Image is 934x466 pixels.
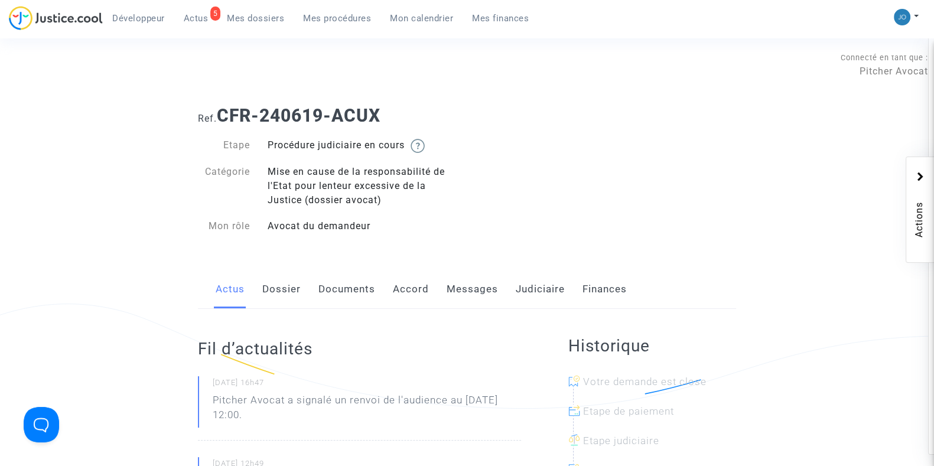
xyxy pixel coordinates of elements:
div: Mon rôle [189,219,259,233]
a: Mes procédures [294,9,380,27]
a: Accord [393,270,429,309]
a: Messages [447,270,498,309]
a: Documents [318,270,375,309]
span: Mes procédures [303,13,371,24]
b: CFR-240619-ACUX [217,105,380,126]
span: Développeur [112,13,165,24]
span: Mon calendrier [390,13,453,24]
span: Mes dossiers [227,13,284,24]
div: Catégorie [189,165,259,207]
p: Pitcher Avocat a signalé un renvoi de l'audience au [DATE] 12:00. [213,393,521,428]
div: v 4.0.25 [33,19,58,28]
span: Actions [912,169,926,256]
a: Mes dossiers [217,9,294,27]
a: Actus [216,270,245,309]
span: Connecté en tant que : [841,53,928,62]
img: logo_orange.svg [19,19,28,28]
span: Actus [184,13,209,24]
img: 45a793c8596a0d21866ab9c5374b5e4b [894,9,910,25]
a: Développeur [103,9,174,27]
small: [DATE] 16h47 [213,377,521,393]
h2: Fil d’actualités [198,338,521,359]
span: Ref. [198,113,217,124]
div: Domaine: [DOMAIN_NAME] [31,31,134,40]
img: tab_keywords_by_traffic_grey.svg [134,69,144,78]
a: Dossier [262,270,301,309]
div: Etape [189,138,259,153]
a: Judiciaire [516,270,565,309]
img: tab_domain_overview_orange.svg [48,69,57,78]
div: Mots-clés [147,70,181,77]
img: website_grey.svg [19,31,28,40]
div: Procédure judiciaire en cours [259,138,467,153]
span: Mes finances [472,13,529,24]
img: help.svg [411,139,425,153]
span: Votre demande est close [583,376,707,387]
img: jc-logo.svg [9,6,103,30]
div: Avocat du demandeur [259,219,467,233]
a: Finances [582,270,627,309]
a: 5Actus [174,9,218,27]
div: 5 [210,6,221,21]
iframe: Help Scout Beacon - Open [24,407,59,442]
h2: Historique [568,335,736,356]
div: Mise en cause de la responsabilité de l'Etat pour lenteur excessive de la Justice (dossier avocat) [259,165,467,207]
div: Domaine [61,70,91,77]
a: Mes finances [463,9,538,27]
a: Mon calendrier [380,9,463,27]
